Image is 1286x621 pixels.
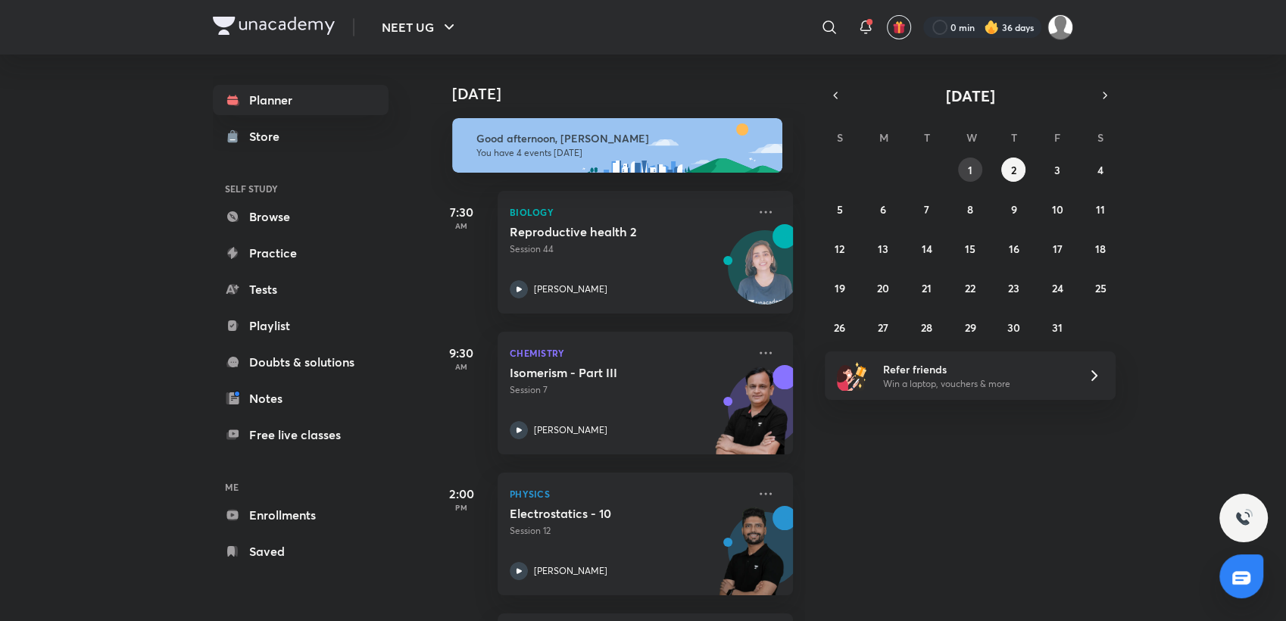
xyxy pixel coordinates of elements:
button: October 31, 2025 [1045,315,1069,339]
abbr: October 20, 2025 [877,281,889,295]
button: October 12, 2025 [828,236,852,261]
img: unacademy [710,506,793,610]
button: October 21, 2025 [915,276,939,300]
h5: Isomerism - Part III [510,365,698,380]
div: Store [249,127,289,145]
p: Session 12 [510,524,748,538]
abbr: October 18, 2025 [1095,242,1106,256]
abbr: October 15, 2025 [965,242,975,256]
p: You have 4 events [DATE] [476,147,769,159]
p: PM [431,503,492,512]
img: Avatar [729,239,801,311]
abbr: October 5, 2025 [837,202,843,217]
button: October 22, 2025 [958,276,982,300]
img: unacademy [710,365,793,470]
button: October 27, 2025 [871,315,895,339]
abbr: October 1, 2025 [968,163,972,177]
button: October 20, 2025 [871,276,895,300]
button: October 29, 2025 [958,315,982,339]
p: AM [431,362,492,371]
a: Tests [213,274,389,304]
a: Notes [213,383,389,413]
abbr: Wednesday [966,130,977,145]
h6: ME [213,474,389,500]
p: Session 44 [510,242,748,256]
abbr: October 4, 2025 [1097,163,1103,177]
abbr: October 11, 2025 [1096,202,1105,217]
a: Practice [213,238,389,268]
p: Physics [510,485,748,503]
button: October 25, 2025 [1088,276,1113,300]
abbr: October 23, 2025 [1008,281,1019,295]
p: Chemistry [510,344,748,362]
abbr: October 12, 2025 [835,242,844,256]
abbr: Monday [879,130,888,145]
span: [DATE] [946,86,995,106]
button: October 7, 2025 [915,197,939,221]
a: Store [213,121,389,151]
button: avatar [887,15,911,39]
button: October 17, 2025 [1045,236,1069,261]
a: Free live classes [213,420,389,450]
abbr: Sunday [837,130,843,145]
button: October 5, 2025 [828,197,852,221]
abbr: October 26, 2025 [834,320,845,335]
abbr: October 2, 2025 [1011,163,1016,177]
abbr: October 19, 2025 [835,281,845,295]
button: October 24, 2025 [1045,276,1069,300]
abbr: October 22, 2025 [965,281,975,295]
abbr: October 14, 2025 [922,242,932,256]
abbr: October 7, 2025 [924,202,929,217]
button: October 1, 2025 [958,158,982,182]
h5: 7:30 [431,203,492,221]
p: Win a laptop, vouchers & more [883,377,1069,391]
a: Planner [213,85,389,115]
abbr: October 24, 2025 [1051,281,1063,295]
img: avatar [892,20,906,34]
button: October 6, 2025 [871,197,895,221]
a: Company Logo [213,17,335,39]
img: Payal [1047,14,1073,40]
abbr: October 21, 2025 [922,281,932,295]
button: October 13, 2025 [871,236,895,261]
abbr: October 8, 2025 [967,202,973,217]
a: Saved [213,536,389,566]
p: AM [431,221,492,230]
button: October 28, 2025 [915,315,939,339]
abbr: Saturday [1097,130,1103,145]
button: October 30, 2025 [1001,315,1025,339]
h5: 9:30 [431,344,492,362]
button: October 18, 2025 [1088,236,1113,261]
abbr: October 3, 2025 [1054,163,1060,177]
img: Company Logo [213,17,335,35]
abbr: October 29, 2025 [964,320,975,335]
button: October 15, 2025 [958,236,982,261]
h4: [DATE] [452,85,808,103]
a: Browse [213,201,389,232]
button: October 19, 2025 [828,276,852,300]
button: October 16, 2025 [1001,236,1025,261]
img: ttu [1234,509,1253,527]
h6: Good afternoon, [PERSON_NAME] [476,132,769,145]
button: October 2, 2025 [1001,158,1025,182]
abbr: October 6, 2025 [880,202,886,217]
button: October 23, 2025 [1001,276,1025,300]
a: Doubts & solutions [213,347,389,377]
abbr: October 16, 2025 [1008,242,1019,256]
h5: Electrostatics - 10 [510,506,698,521]
button: October 11, 2025 [1088,197,1113,221]
abbr: October 30, 2025 [1007,320,1020,335]
a: Playlist [213,310,389,341]
button: October 10, 2025 [1045,197,1069,221]
button: October 9, 2025 [1001,197,1025,221]
p: Session 7 [510,383,748,397]
button: October 4, 2025 [1088,158,1113,182]
p: [PERSON_NAME] [534,282,607,296]
button: October 3, 2025 [1045,158,1069,182]
h5: Reproductive health 2 [510,224,698,239]
h5: 2:00 [431,485,492,503]
abbr: October 9, 2025 [1010,202,1016,217]
img: streak [984,20,999,35]
abbr: October 28, 2025 [921,320,932,335]
abbr: October 13, 2025 [878,242,888,256]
